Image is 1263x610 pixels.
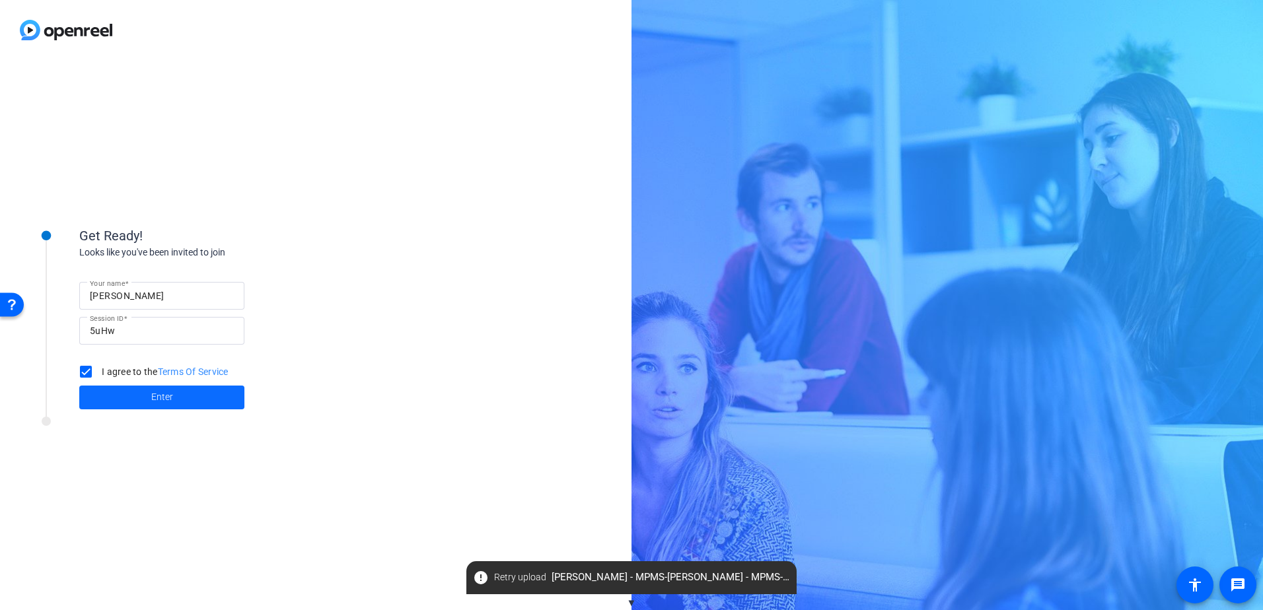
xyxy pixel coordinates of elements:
mat-label: Your name [90,279,125,287]
button: Enter [79,386,244,409]
mat-icon: message [1230,577,1246,593]
div: Get Ready! [79,226,343,246]
label: I agree to the [99,365,229,378]
a: Terms Of Service [158,366,229,377]
mat-icon: accessibility [1187,577,1203,593]
mat-label: Session ID [90,314,124,322]
span: ▼ [627,597,637,609]
span: Enter [151,390,173,404]
span: Retry upload [494,570,546,584]
span: [PERSON_NAME] - MPMS-[PERSON_NAME] - MPMS-[PERSON_NAME]-Recording 1-2025-09-04-09-42-32-813-1.webm [466,566,797,590]
div: Looks like you've been invited to join [79,246,343,259]
mat-icon: error [473,570,489,586]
